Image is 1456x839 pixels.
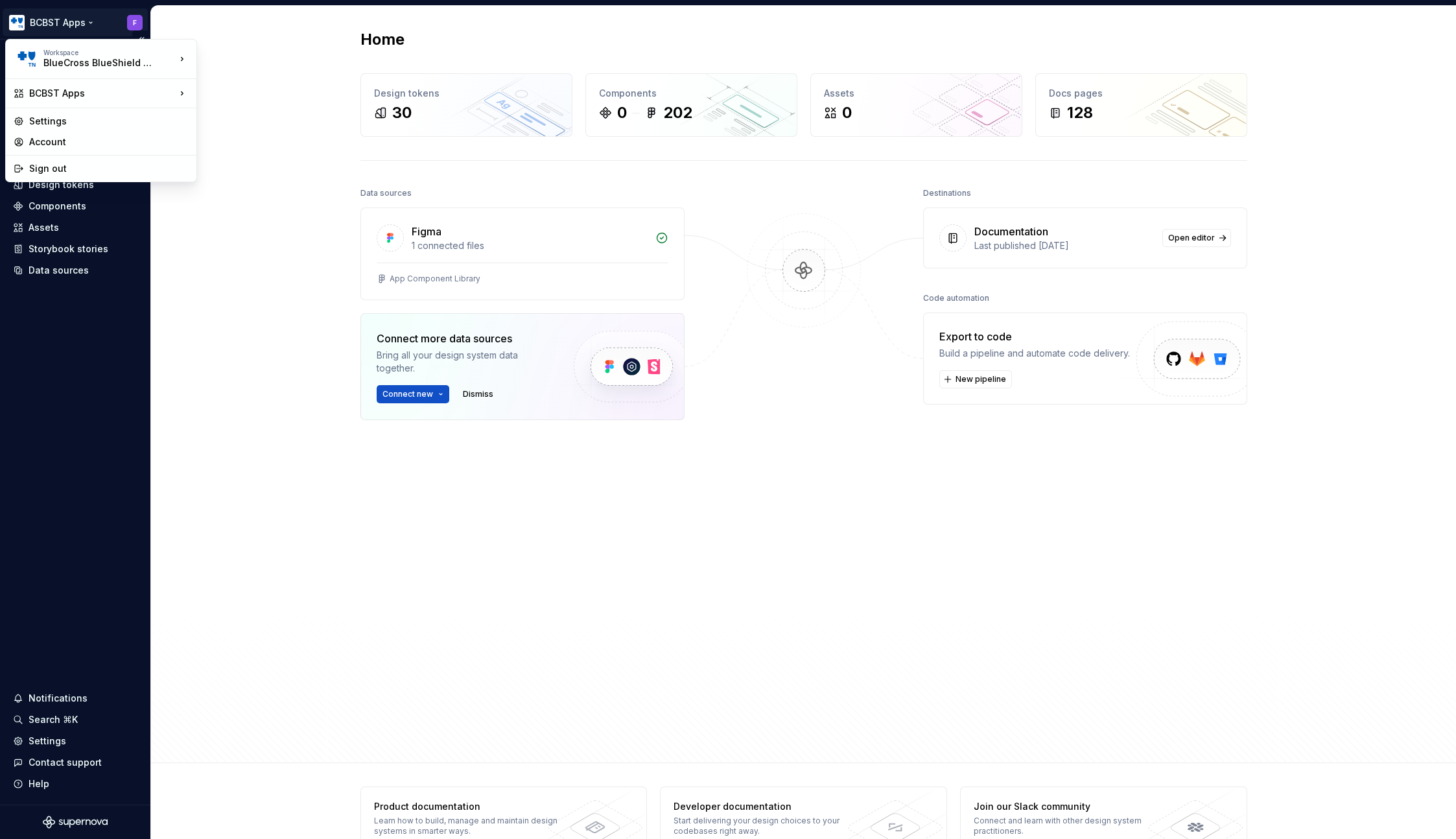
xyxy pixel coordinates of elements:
[43,56,154,69] div: BlueCross BlueShield of [US_STATE]
[29,87,176,100] div: BCBST Apps
[43,49,176,56] div: Workspace
[29,136,189,148] div: Account
[29,115,189,128] div: Settings
[29,162,189,175] div: Sign out
[15,47,38,71] img: b44e7a6b-69a5-43df-ae42-963d7259159b.png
